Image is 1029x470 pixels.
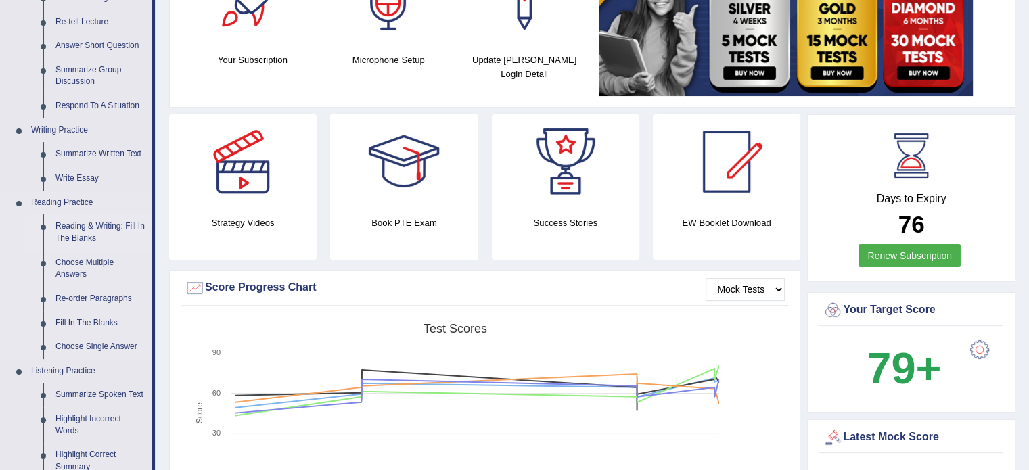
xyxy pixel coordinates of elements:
[653,216,800,230] h4: EW Booklet Download
[49,311,152,335] a: Fill In The Blanks
[49,383,152,407] a: Summarize Spoken Text
[823,427,1000,448] div: Latest Mock Score
[492,216,639,230] h4: Success Stories
[195,402,204,424] tspan: Score
[49,34,152,58] a: Answer Short Question
[49,10,152,34] a: Re-tell Lecture
[49,407,152,443] a: Highlight Incorrect Words
[424,322,487,335] tspan: Test scores
[859,244,961,267] a: Renew Subscription
[327,53,450,67] h4: Microphone Setup
[169,216,317,230] h4: Strategy Videos
[25,118,152,143] a: Writing Practice
[49,142,152,166] a: Summarize Written Text
[25,191,152,215] a: Reading Practice
[463,53,586,81] h4: Update [PERSON_NAME] Login Detail
[867,344,941,393] b: 79+
[898,211,925,237] b: 76
[49,166,152,191] a: Write Essay
[185,278,785,298] div: Score Progress Chart
[49,287,152,311] a: Re-order Paragraphs
[212,429,221,437] text: 30
[212,348,221,356] text: 90
[212,389,221,397] text: 60
[49,251,152,287] a: Choose Multiple Answers
[823,193,1000,205] h4: Days to Expiry
[49,58,152,94] a: Summarize Group Discussion
[25,359,152,383] a: Listening Practice
[49,94,152,118] a: Respond To A Situation
[191,53,314,67] h4: Your Subscription
[330,216,478,230] h4: Book PTE Exam
[823,300,1000,321] div: Your Target Score
[49,214,152,250] a: Reading & Writing: Fill In The Blanks
[49,335,152,359] a: Choose Single Answer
